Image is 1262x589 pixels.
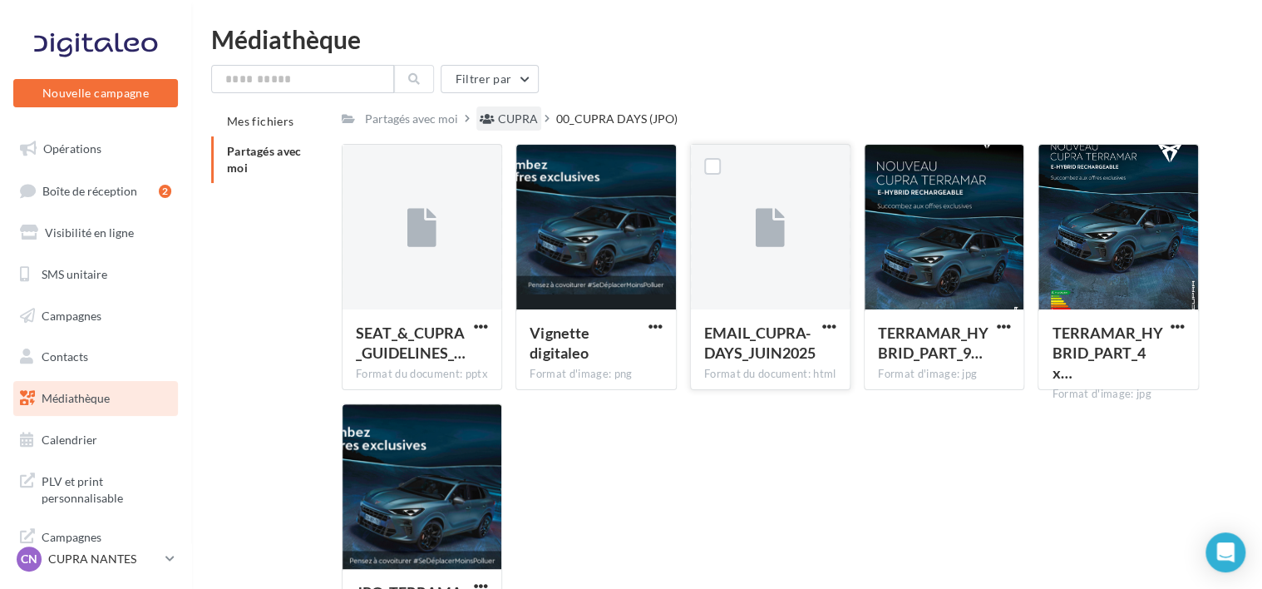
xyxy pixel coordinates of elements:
[48,551,159,567] p: CUPRA NANTES
[227,144,302,175] span: Partagés avec moi
[42,308,101,322] span: Campagnes
[10,215,181,250] a: Visibilité en ligne
[42,526,171,562] span: Campagnes DataOnDemand
[13,543,178,575] a: CN CUPRA NANTES
[878,324,988,362] span: TERRAMAR_HYBRID_PART_9X16 copie
[211,27,1242,52] div: Médiathèque
[227,114,293,128] span: Mes fichiers
[530,324,589,362] span: Vignette digitaleo
[530,367,662,382] div: Format d'image: png
[365,111,458,127] div: Partagés avec moi
[42,433,97,447] span: Calendrier
[45,225,134,240] span: Visibilité en ligne
[10,423,181,458] a: Calendrier
[10,299,181,334] a: Campagnes
[42,470,171,506] span: PLV et print personnalisable
[42,183,137,197] span: Boîte de réception
[42,267,107,281] span: SMS unitaire
[704,324,816,362] span: EMAIL_CUPRA-DAYS_JUIN2025
[159,185,171,198] div: 2
[704,367,836,382] div: Format du document: html
[498,111,538,127] div: CUPRA
[13,79,178,107] button: Nouvelle campagne
[556,111,678,127] div: 00_CUPRA DAYS (JPO)
[10,463,181,512] a: PLV et print personnalisable
[21,551,37,567] span: CN
[878,367,1010,382] div: Format d'image: jpg
[43,141,101,156] span: Opérations
[10,173,181,209] a: Boîte de réception2
[42,349,88,364] span: Contacts
[10,381,181,416] a: Médiathèque
[10,257,181,292] a: SMS unitaire
[10,339,181,374] a: Contacts
[356,324,466,362] span: SEAT_&_CUPRA_GUIDELINES_JPO_2025
[42,391,110,405] span: Médiathèque
[10,131,181,166] a: Opérations
[441,65,539,93] button: Filtrer par
[1205,532,1245,572] div: Open Intercom Messenger
[1052,324,1162,382] span: TERRAMAR_HYBRID_PART_4x5 copie
[356,367,488,382] div: Format du document: pptx
[10,519,181,568] a: Campagnes DataOnDemand
[1052,387,1184,402] div: Format d'image: jpg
